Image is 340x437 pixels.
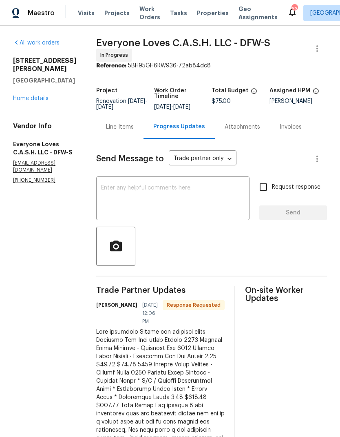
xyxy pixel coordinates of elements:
[245,286,327,303] span: On-site Worker Updates
[269,88,310,94] h5: Assigned HPM
[96,62,327,70] div: 5BH95GH6RW936-72ab84dc8
[78,9,95,17] span: Visits
[154,88,212,99] h5: Work Order Timeline
[238,5,278,21] span: Geo Assignments
[291,5,297,13] div: 63
[169,152,236,166] div: Trade partner only
[96,38,270,48] span: Everyone Loves C.A.S.H. LLC - DFW-S
[128,98,145,104] span: [DATE]
[313,88,319,98] span: The hpm assigned to this work order.
[96,98,147,110] span: -
[100,51,131,59] span: In Progress
[251,88,257,98] span: The total cost of line items that have been proposed by Opendoor. This sum includes line items th...
[13,40,60,46] a: All work orders
[96,63,126,69] b: Reference:
[96,286,225,294] span: Trade Partner Updates
[212,98,231,104] span: $75.00
[142,301,158,326] span: [DATE] 12:06 PM
[170,10,187,16] span: Tasks
[13,140,77,156] h5: Everyone Loves C.A.S.H. LLC - DFW-S
[96,88,117,94] h5: Project
[104,9,130,17] span: Projects
[96,301,137,309] h6: [PERSON_NAME]
[212,88,248,94] h5: Total Budget
[96,155,164,163] span: Send Message to
[13,96,49,101] a: Home details
[13,76,77,85] h5: [GEOGRAPHIC_DATA]
[13,57,77,73] h2: [STREET_ADDRESS][PERSON_NAME]
[96,104,113,110] span: [DATE]
[153,123,205,131] div: Progress Updates
[269,98,327,104] div: [PERSON_NAME]
[225,123,260,131] div: Attachments
[106,123,134,131] div: Line Items
[173,104,190,110] span: [DATE]
[280,123,302,131] div: Invoices
[96,98,147,110] span: Renovation
[139,5,160,21] span: Work Orders
[197,9,229,17] span: Properties
[28,9,55,17] span: Maestro
[272,183,320,192] span: Request response
[154,104,171,110] span: [DATE]
[154,104,190,110] span: -
[13,122,77,130] h4: Vendor Info
[163,301,224,309] span: Response Requested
